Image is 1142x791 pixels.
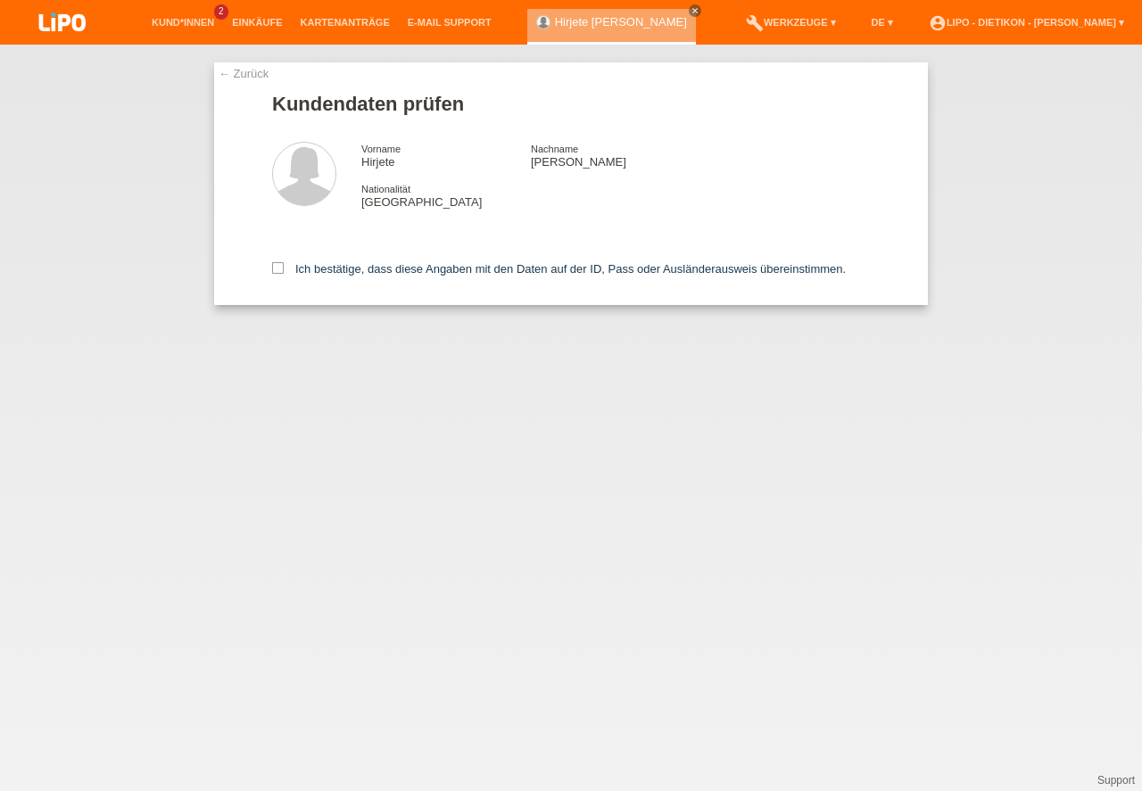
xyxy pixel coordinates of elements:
i: build [746,14,764,32]
a: account_circleLIPO - Dietikon - [PERSON_NAME] ▾ [920,17,1133,28]
a: Einkäufe [223,17,291,28]
a: Hirjete [PERSON_NAME] [555,15,687,29]
a: Kund*innen [143,17,223,28]
span: Nachname [531,144,578,154]
a: E-Mail Support [399,17,501,28]
a: LIPO pay [18,37,107,50]
div: Hirjete [361,142,531,169]
i: account_circle [929,14,947,32]
a: buildWerkzeuge ▾ [737,17,845,28]
div: [GEOGRAPHIC_DATA] [361,182,531,209]
a: Support [1097,774,1135,787]
span: Vorname [361,144,401,154]
a: DE ▾ [863,17,902,28]
i: close [691,6,699,15]
span: 2 [214,4,228,20]
h1: Kundendaten prüfen [272,93,870,115]
span: Nationalität [361,184,410,194]
label: Ich bestätige, dass diese Angaben mit den Daten auf der ID, Pass oder Ausländerausweis übereinsti... [272,262,846,276]
div: [PERSON_NAME] [531,142,700,169]
a: close [689,4,701,17]
a: Kartenanträge [292,17,399,28]
a: ← Zurück [219,67,269,80]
